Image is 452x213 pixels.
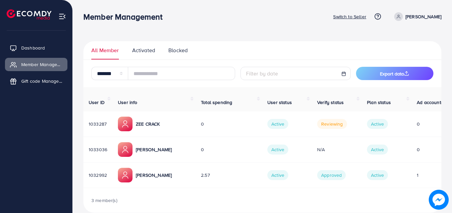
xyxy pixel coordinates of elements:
[367,145,388,155] span: Active
[367,119,388,129] span: Active
[267,119,288,129] span: Active
[21,45,45,51] span: Dashboard
[246,70,278,77] span: Filter by date
[367,170,388,180] span: Active
[5,74,67,88] a: Gift code Management
[417,146,420,153] span: 0
[168,47,188,54] span: Blocked
[367,99,391,106] span: Plan status
[118,117,133,131] img: ic-member-manager.00abd3e0.svg
[267,99,292,106] span: User status
[317,146,325,153] span: N/A
[201,172,210,178] span: 2.57
[317,170,346,180] span: Approved
[91,47,119,54] span: All Member
[380,70,409,77] span: Export data
[118,99,137,106] span: User info
[392,12,441,21] a: [PERSON_NAME]
[89,121,107,127] span: 1033287
[91,197,117,204] span: 3 member(s)
[89,172,107,178] span: 1032992
[132,47,155,54] span: Activated
[58,13,66,20] img: menu
[317,119,347,129] span: Reviewing
[136,171,172,179] p: [PERSON_NAME]
[356,67,434,80] button: Export data
[267,145,288,155] span: Active
[136,120,160,128] p: ZEE CRACK
[21,61,62,68] span: Member Management
[118,168,133,182] img: ic-member-manager.00abd3e0.svg
[7,9,51,20] img: logo
[317,99,344,106] span: Verify status
[417,99,443,106] span: Ad accounts
[5,58,67,71] a: Member Management
[83,12,168,22] h3: Member Management
[201,99,232,106] span: Total spending
[118,142,133,157] img: ic-member-manager.00abd3e0.svg
[406,13,441,21] p: [PERSON_NAME]
[429,190,449,210] img: image
[136,146,172,154] p: [PERSON_NAME]
[89,146,107,153] span: 1033036
[333,13,366,21] p: Switch to Seller
[201,121,204,127] span: 0
[89,99,105,106] span: User ID
[21,78,62,84] span: Gift code Management
[417,172,418,178] span: 1
[417,121,420,127] span: 0
[201,146,204,153] span: 0
[267,170,288,180] span: Active
[5,41,67,54] a: Dashboard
